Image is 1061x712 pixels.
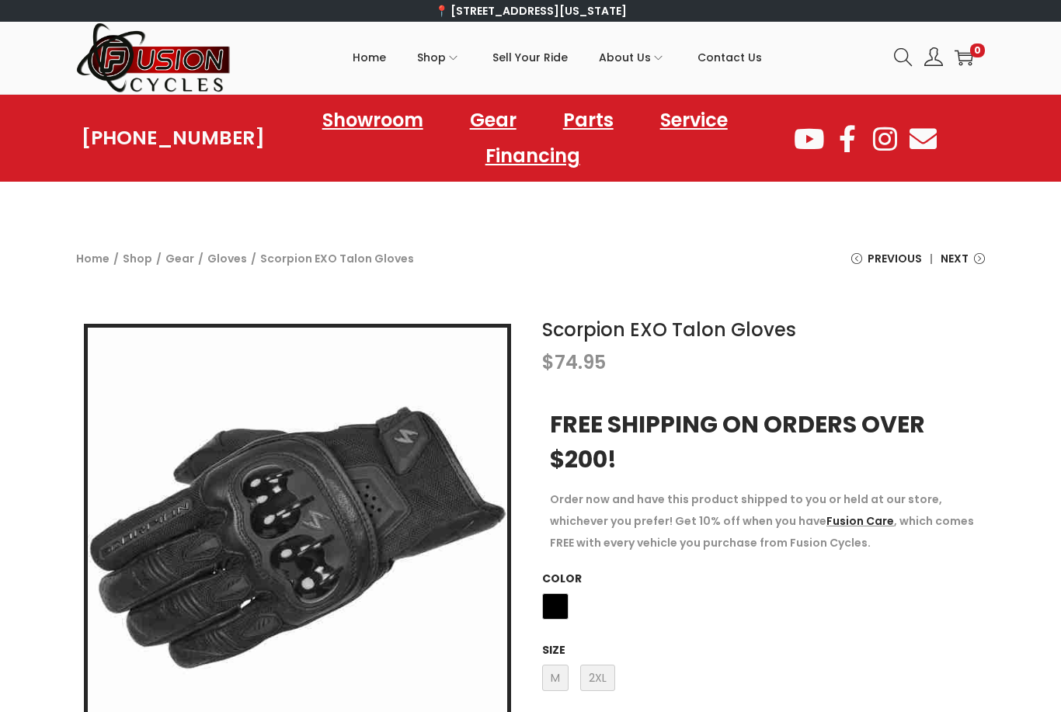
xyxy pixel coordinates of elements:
[580,665,615,691] span: 2XL
[198,248,204,269] span: /
[955,48,973,67] a: 0
[645,102,743,138] a: Service
[542,571,582,586] label: Color
[231,23,882,92] nav: Primary navigation
[470,138,596,174] a: Financing
[113,248,119,269] span: /
[826,513,894,529] a: Fusion Care
[542,349,555,375] span: $
[599,23,666,92] a: About Us
[697,23,762,92] a: Contact Us
[868,248,922,269] span: Previous
[941,248,969,269] span: Next
[417,38,446,77] span: Shop
[542,349,606,375] bdi: 74.95
[548,102,629,138] a: Parts
[599,38,651,77] span: About Us
[542,665,569,691] span: M
[550,488,977,554] p: Order now and have this product shipped to you or held at our store, whichever you prefer! Get 10...
[82,127,265,149] a: [PHONE_NUMBER]
[307,102,439,138] a: Showroom
[542,642,565,658] label: Size
[156,248,162,269] span: /
[941,248,985,281] a: Next
[165,251,194,266] a: Gear
[492,38,568,77] span: Sell Your Ride
[260,248,414,269] span: Scorpion EXO Talon Gloves
[123,251,152,266] a: Shop
[550,407,977,477] h3: FREE SHIPPING ON ORDERS OVER $200!
[454,102,532,138] a: Gear
[265,102,792,174] nav: Menu
[417,23,461,92] a: Shop
[697,38,762,77] span: Contact Us
[353,38,386,77] span: Home
[851,248,922,281] a: Previous
[251,248,256,269] span: /
[207,251,247,266] a: Gloves
[76,22,231,94] img: Woostify retina logo
[76,251,110,266] a: Home
[435,3,627,19] a: 📍 [STREET_ADDRESS][US_STATE]
[492,23,568,92] a: Sell Your Ride
[353,23,386,92] a: Home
